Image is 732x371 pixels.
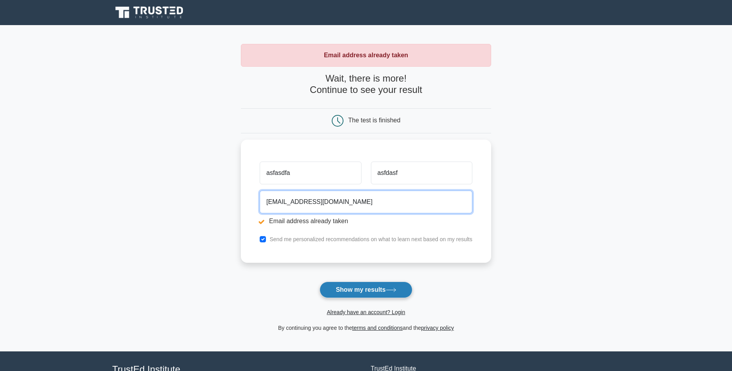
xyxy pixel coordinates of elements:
li: Email address already taken [260,216,472,226]
div: By continuing you agree to the and the [236,323,496,333]
a: privacy policy [421,325,454,331]
input: Last name [371,162,472,184]
strong: Email address already taken [324,52,408,58]
a: terms and conditions [352,325,403,331]
button: Show my results [320,282,412,298]
div: The test is finished [348,117,400,124]
a: Already have an account? Login [327,309,405,315]
input: Email [260,191,472,213]
label: Send me personalized recommendations on what to learn next based on my results [269,236,472,242]
input: First name [260,162,361,184]
h4: Wait, there is more! Continue to see your result [241,73,491,96]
